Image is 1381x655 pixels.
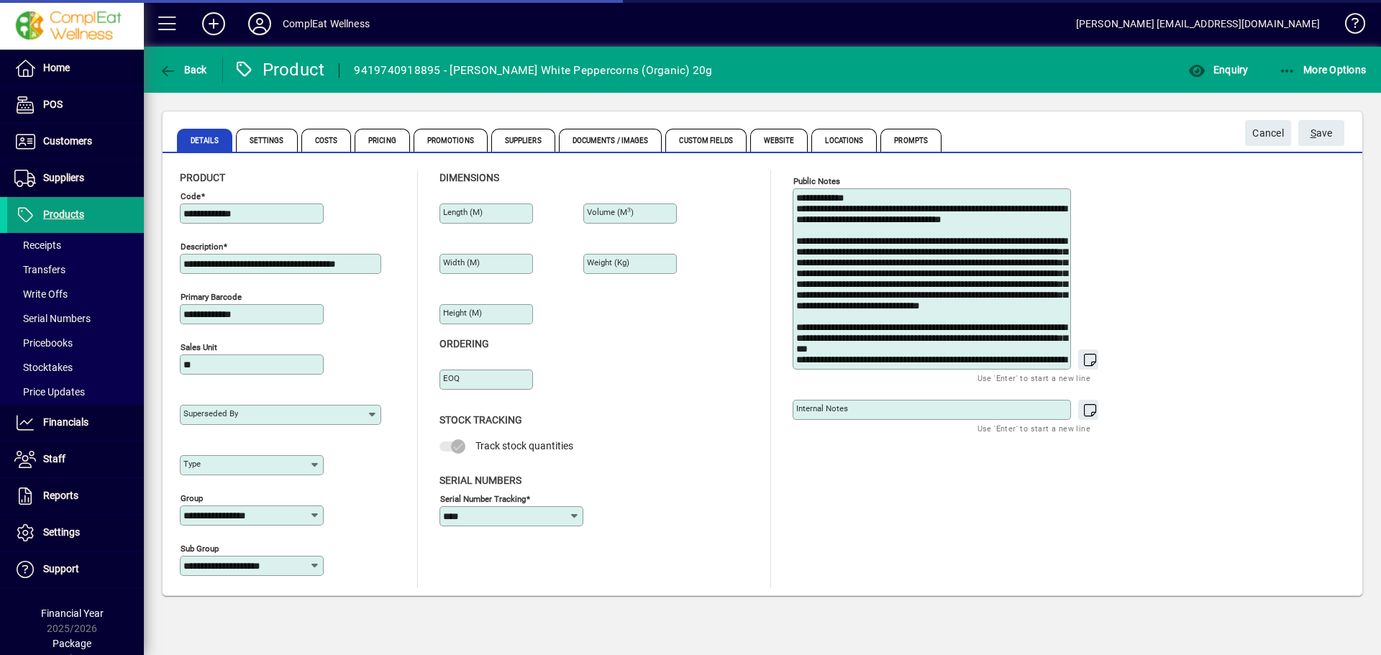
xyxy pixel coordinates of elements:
a: Staff [7,441,144,477]
div: 9419740918895 - [PERSON_NAME] White Peppercorns (Organic) 20g [354,59,712,82]
span: Transfers [14,264,65,275]
div: ComplEat Wellness [283,12,370,35]
span: Support [43,563,79,574]
span: Costs [301,129,352,152]
a: Pricebooks [7,331,144,355]
span: Suppliers [491,129,555,152]
a: Write Offs [7,282,144,306]
mat-label: Superseded by [183,408,238,418]
a: Stocktakes [7,355,144,380]
span: Write Offs [14,288,68,300]
app-page-header-button: Back [144,57,223,83]
span: Reports [43,490,78,501]
span: Suppliers [43,172,84,183]
span: Price Updates [14,386,85,398]
span: Pricing [355,129,410,152]
span: S [1311,127,1316,139]
span: Custom Fields [665,129,746,152]
span: Products [43,209,84,220]
span: Stock Tracking [439,414,522,426]
a: Knowledge Base [1334,3,1363,50]
a: Home [7,50,144,86]
a: POS [7,87,144,123]
a: Receipts [7,233,144,257]
button: Profile [237,11,283,37]
a: Reports [7,478,144,514]
span: Details [177,129,232,152]
mat-label: Length (m) [443,207,483,217]
a: Serial Numbers [7,306,144,331]
span: Serial Numbers [439,475,521,486]
span: Stocktakes [14,362,73,373]
span: Pricebooks [14,337,73,349]
span: Track stock quantities [475,440,573,452]
a: Price Updates [7,380,144,404]
span: More Options [1279,64,1367,75]
span: Back [159,64,207,75]
mat-label: Sales unit [181,342,217,352]
span: Receipts [14,239,61,251]
a: Financials [7,405,144,441]
div: [PERSON_NAME] [EMAIL_ADDRESS][DOMAIN_NAME] [1076,12,1320,35]
span: POS [43,99,63,110]
button: Cancel [1245,120,1291,146]
span: Settings [236,129,298,152]
mat-label: Weight (Kg) [587,257,629,267]
a: Settings [7,515,144,551]
button: Back [155,57,211,83]
span: Serial Numbers [14,313,91,324]
mat-label: Description [181,242,223,252]
span: Enquiry [1188,64,1248,75]
span: Financials [43,416,88,428]
a: Transfers [7,257,144,282]
span: Home [43,62,70,73]
span: Settings [43,526,80,538]
span: Package [53,638,91,649]
span: Customers [43,135,92,147]
span: Financial Year [41,608,104,619]
sup: 3 [627,206,631,214]
span: Dimensions [439,172,499,183]
span: Promotions [414,129,488,152]
button: Save [1298,120,1344,146]
mat-label: Sub group [181,544,219,554]
button: Add [191,11,237,37]
mat-label: EOQ [443,373,460,383]
mat-label: Internal Notes [796,403,848,413]
span: Staff [43,453,65,464]
mat-label: Volume (m ) [587,207,634,217]
span: ave [1311,122,1333,145]
a: Support [7,551,144,587]
span: Locations [811,129,877,152]
span: Website [750,129,808,152]
span: Ordering [439,338,489,349]
div: Product [234,58,325,81]
a: Suppliers [7,160,144,196]
span: Cancel [1252,122,1284,145]
mat-label: Height (m) [443,308,482,318]
mat-label: Public Notes [793,176,840,186]
mat-label: Primary barcode [181,292,242,302]
mat-hint: Use 'Enter' to start a new line [977,420,1090,436]
button: More Options [1275,57,1370,83]
mat-label: Code [181,191,201,201]
a: Customers [7,124,144,160]
button: Enquiry [1185,57,1252,83]
mat-label: Type [183,459,201,469]
mat-label: Width (m) [443,257,480,267]
mat-label: Group [181,493,203,503]
mat-label: Serial Number tracking [440,493,526,503]
span: Prompts [880,129,942,152]
span: Product [180,172,225,183]
span: Documents / Images [559,129,662,152]
mat-hint: Use 'Enter' to start a new line [977,370,1090,386]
